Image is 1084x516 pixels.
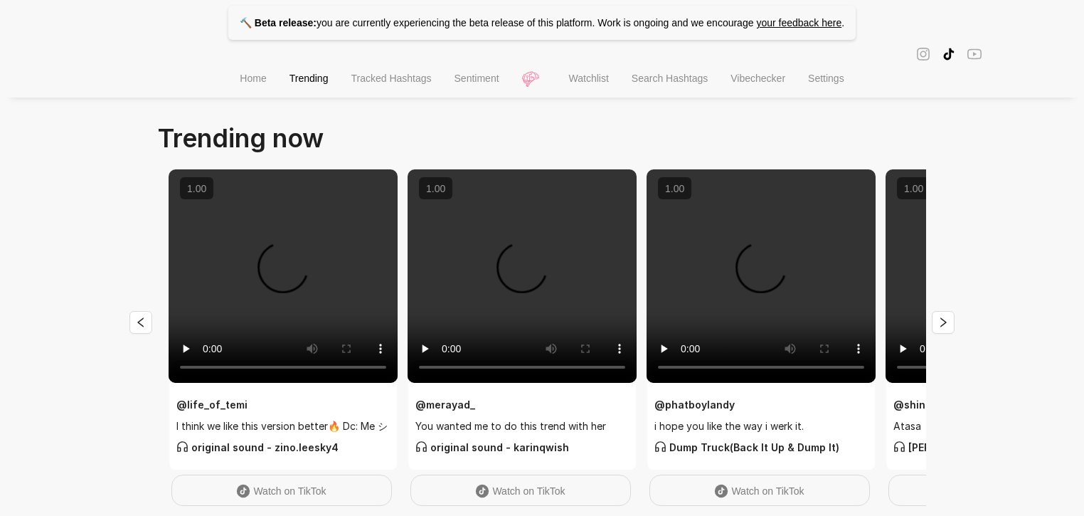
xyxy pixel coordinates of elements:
span: Watch on TikTok [492,485,565,497]
span: youtube [967,46,982,62]
span: Vibechecker [730,73,785,84]
span: customer-service [176,441,188,453]
strong: original sound - zino.leesky4 [176,441,339,453]
p: you are currently experiencing the beta release of this platform. Work is ongoing and we encourage . [228,6,856,40]
strong: @ life_of_temi [176,399,248,411]
strong: @ phatboylandy [654,399,735,411]
a: Watch on TikTok [171,475,392,506]
strong: 🔨 Beta release: [240,17,317,28]
span: Home [240,73,266,84]
span: left [135,317,147,328]
span: Trending [289,73,329,84]
span: customer-service [654,441,666,453]
span: i hope you like the way i werk it. [654,418,868,434]
span: Sentiment [455,73,499,84]
a: your feedback here [756,17,841,28]
span: You wanted me to do this trend with her [415,418,629,434]
span: Search Hashtags [632,73,708,84]
strong: @ merayad_ [415,399,475,411]
span: Watch on TikTok [253,485,326,497]
span: Tracked Hashtags [351,73,431,84]
span: customer-service [893,441,905,453]
strong: @ shine4620 [893,399,960,411]
a: Watch on TikTok [649,475,870,506]
span: Trending now [158,122,324,154]
strong: [PERSON_NAME] ATASSA [893,441,1036,453]
strong: original sound - karinqwish [415,441,569,453]
span: Watchlist [569,73,609,84]
span: instagram [916,46,930,62]
a: Watch on TikTok [410,475,631,506]
span: customer-service [415,441,427,453]
span: Settings [808,73,844,84]
strong: Dump Truck(Back It Up & Dump It) [654,441,839,453]
span: Watch on TikTok [731,485,804,497]
span: right [937,317,949,328]
span: I think we like this version better🔥 Dc: Me シ [176,418,390,434]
